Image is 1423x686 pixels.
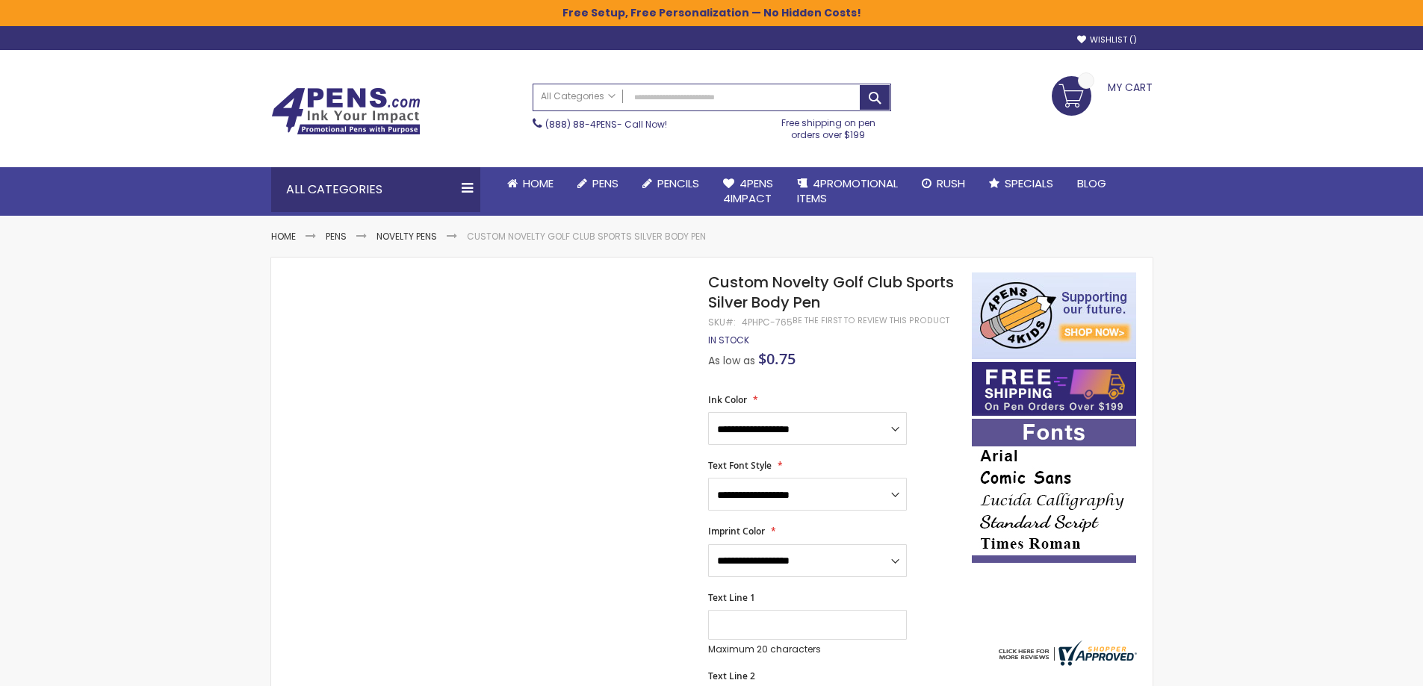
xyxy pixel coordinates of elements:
[977,167,1065,200] a: Specials
[742,317,793,328] div: 4PHPC-765
[972,362,1136,416] img: Free shipping on orders over $199
[545,118,667,131] span: - Call Now!
[910,167,977,200] a: Rush
[708,459,772,472] span: Text Font Style
[758,349,796,369] span: $0.75
[793,315,949,326] a: Be the first to review this product
[723,175,773,206] span: 4Pens 4impact
[1077,34,1137,46] a: Wishlist
[937,175,965,191] span: Rush
[995,640,1137,666] img: 4pens.com widget logo
[533,84,623,109] a: All Categories
[797,175,898,206] span: 4PROMOTIONAL ITEMS
[708,334,749,346] span: In stock
[708,334,749,346] div: Availability
[708,591,755,604] span: Text Line 1
[271,167,480,212] div: All Categories
[708,393,747,406] span: Ink Color
[708,272,954,313] span: Custom Novelty Golf Club Sports Silver Body Pen
[326,230,347,243] a: Pens
[523,175,554,191] span: Home
[545,118,617,131] a: (888) 88-4PENS
[972,419,1136,563] img: font-personalization-examples
[467,231,706,243] li: Custom Novelty Golf Club Sports Silver Body Pen
[708,643,907,655] p: Maximum 20 characters
[271,87,421,135] img: 4Pens Custom Pens and Promotional Products
[1065,167,1118,200] a: Blog
[995,656,1137,669] a: 4pens.com certificate URL
[495,167,565,200] a: Home
[271,230,296,243] a: Home
[1077,175,1106,191] span: Blog
[785,167,910,216] a: 4PROMOTIONALITEMS
[1005,175,1053,191] span: Specials
[592,175,619,191] span: Pens
[708,316,736,328] strong: SKU
[541,90,616,102] span: All Categories
[565,167,630,200] a: Pens
[711,167,785,216] a: 4Pens4impact
[1300,646,1423,686] iframe: Google Customer Reviews
[630,167,711,200] a: Pencils
[708,353,755,368] span: As low as
[657,175,699,191] span: Pencils
[708,670,755,682] span: Text Line 2
[708,525,765,537] span: Imprint Color
[376,230,437,243] a: Novelty Pens
[766,111,891,141] div: Free shipping on pen orders over $199
[972,272,1136,359] img: 4pens 4 kids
